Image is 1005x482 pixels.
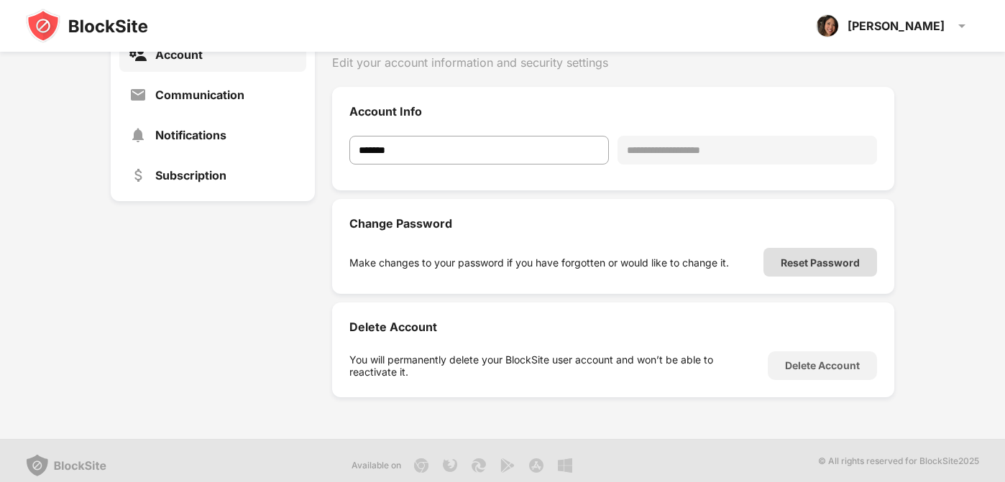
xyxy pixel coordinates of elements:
a: Communication [119,78,307,112]
div: Make changes to your password if you have forgotten or would like to change it. [349,256,729,269]
img: blocksite-logo-grey.svg [26,454,106,477]
div: Delete Account [785,360,860,371]
img: ACg8ocJQVk8zhuj0krhjdSrih12_o0aqRGbritCtQt9cMc4VqazWBpjMcg=s96-c [816,14,839,37]
img: settings-subscription.svg [129,167,147,184]
div: Communication [155,88,244,102]
a: Subscription [119,158,307,193]
div: Notifications [155,128,226,142]
div: Edit your account information and security settings [332,55,894,70]
div: Reset Password [781,256,860,269]
div: Subscription [155,168,226,182]
div: Account Info [349,104,877,119]
img: settings-communication.svg [129,86,147,103]
div: [PERSON_NAME] [848,19,945,33]
div: Available on [352,458,401,473]
div: Account [155,47,203,62]
img: settings-account-active.svg [129,46,147,63]
img: settings-notifications.svg [129,126,147,144]
div: Delete Account [349,320,877,334]
div: © All rights reserved for BlockSite 2025 [818,454,979,477]
img: blocksite-icon-black.svg [26,9,148,43]
div: You will permanently delete your BlockSite user account and won’t be able to reactivate it. [349,353,759,378]
a: Account [119,37,307,72]
a: Notifications [119,118,307,152]
div: Change Password [349,216,877,231]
